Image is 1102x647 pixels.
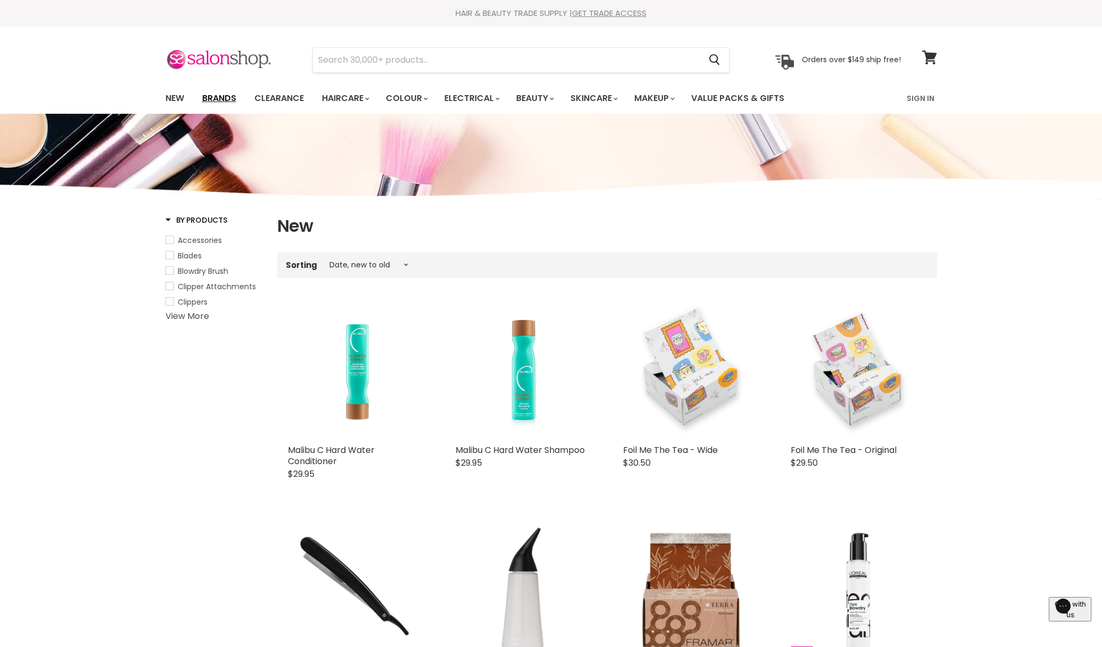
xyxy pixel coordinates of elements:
nav: Main [152,83,950,114]
a: Electrical [436,87,506,110]
a: Skincare [562,87,624,110]
ul: Main menu [158,83,847,114]
span: $29.95 [455,457,482,469]
a: GET TRADE ACCESS [572,7,647,19]
a: Foil Me The Tea - Wide [623,444,718,456]
div: HAIR & BEAUTY TRADE SUPPLY | [152,8,950,19]
iframe: Gorgias live chat messenger [1049,597,1091,636]
form: Product [312,47,730,73]
a: Value Packs & Gifts [683,87,792,110]
span: $29.50 [791,457,818,469]
a: Sign In [900,87,941,110]
a: Malibu C Hard Water Conditioner [288,444,375,467]
p: Orders over $149 ship free! [802,55,901,64]
a: Makeup [626,87,681,110]
a: Clearance [246,87,312,110]
a: Brands [194,87,244,110]
span: $30.50 [623,457,651,469]
a: New [158,87,192,110]
a: Haircare [314,87,376,110]
input: Search [313,48,701,72]
a: Malibu C Hard Water Shampoo [455,444,585,456]
a: Foil Me The Tea - Original [791,444,897,456]
button: Search [701,48,729,72]
a: Beauty [508,87,560,110]
span: $29.95 [288,468,314,480]
a: Colour [378,87,434,110]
